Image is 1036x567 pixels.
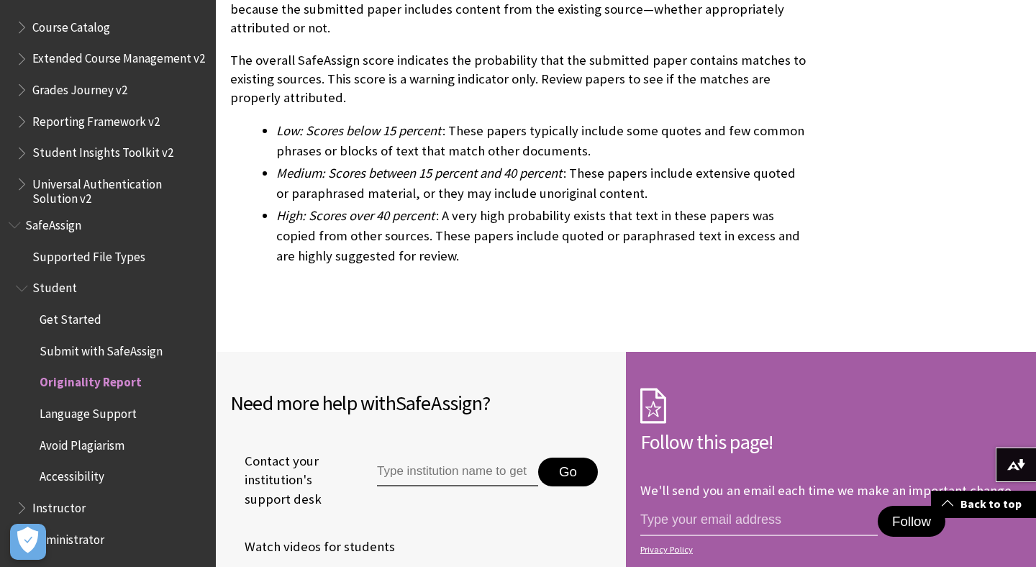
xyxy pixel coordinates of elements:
span: Student Insights Toolkit v2 [32,141,173,160]
input: email address [640,506,878,536]
span: High: Scores over 40 percent [276,207,435,224]
li: : A very high probability exists that text in these papers was copied from other sources. These p... [276,206,809,266]
span: Low: Scores below 15 percent [276,122,441,139]
span: Instructor [32,496,86,515]
span: Contact your institution's support desk [230,452,344,509]
span: Grades Journey v2 [32,78,127,97]
span: Originality Report [40,371,142,390]
span: Accessibility [40,465,104,484]
span: Get Started [40,307,101,327]
li: : These papers typically include some quotes and few common phrases or blocks of text that match ... [276,121,809,161]
p: We'll send you an email each time we make an important change. [640,482,1014,499]
a: Watch videos for students [230,536,395,558]
button: Follow [878,506,945,537]
span: Course Catalog [32,15,110,35]
button: Go [538,458,598,486]
span: Extended Course Management v2 [32,47,205,66]
span: Medium: Scores between 15 percent and 40 percent [276,165,562,181]
img: Subscription Icon [640,388,666,424]
span: Universal Authentication Solution v2 [32,172,206,206]
p: The overall SafeAssign score indicates the probability that the submitted paper contains matches ... [230,51,809,108]
span: SafeAssign [396,390,482,416]
a: Back to top [931,491,1036,517]
input: Type institution name to get support [377,458,538,486]
span: Language Support [40,402,137,421]
h2: Follow this page! [640,427,1022,457]
span: Administrator [32,527,104,547]
span: Reporting Framework v2 [32,109,160,129]
li: : These papers include extensive quoted or paraphrased material, or they may include unoriginal c... [276,163,809,204]
span: Student [32,276,77,296]
span: Submit with SafeAssign [40,339,163,358]
span: Avoid Plagiarism [40,433,124,453]
nav: Book outline for Blackboard SafeAssign [9,213,207,551]
span: Supported File Types [32,245,145,264]
h2: Need more help with ? [230,388,612,418]
button: Open Preferences [10,524,46,560]
span: SafeAssign [25,213,81,232]
a: Privacy Policy [640,545,1017,555]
